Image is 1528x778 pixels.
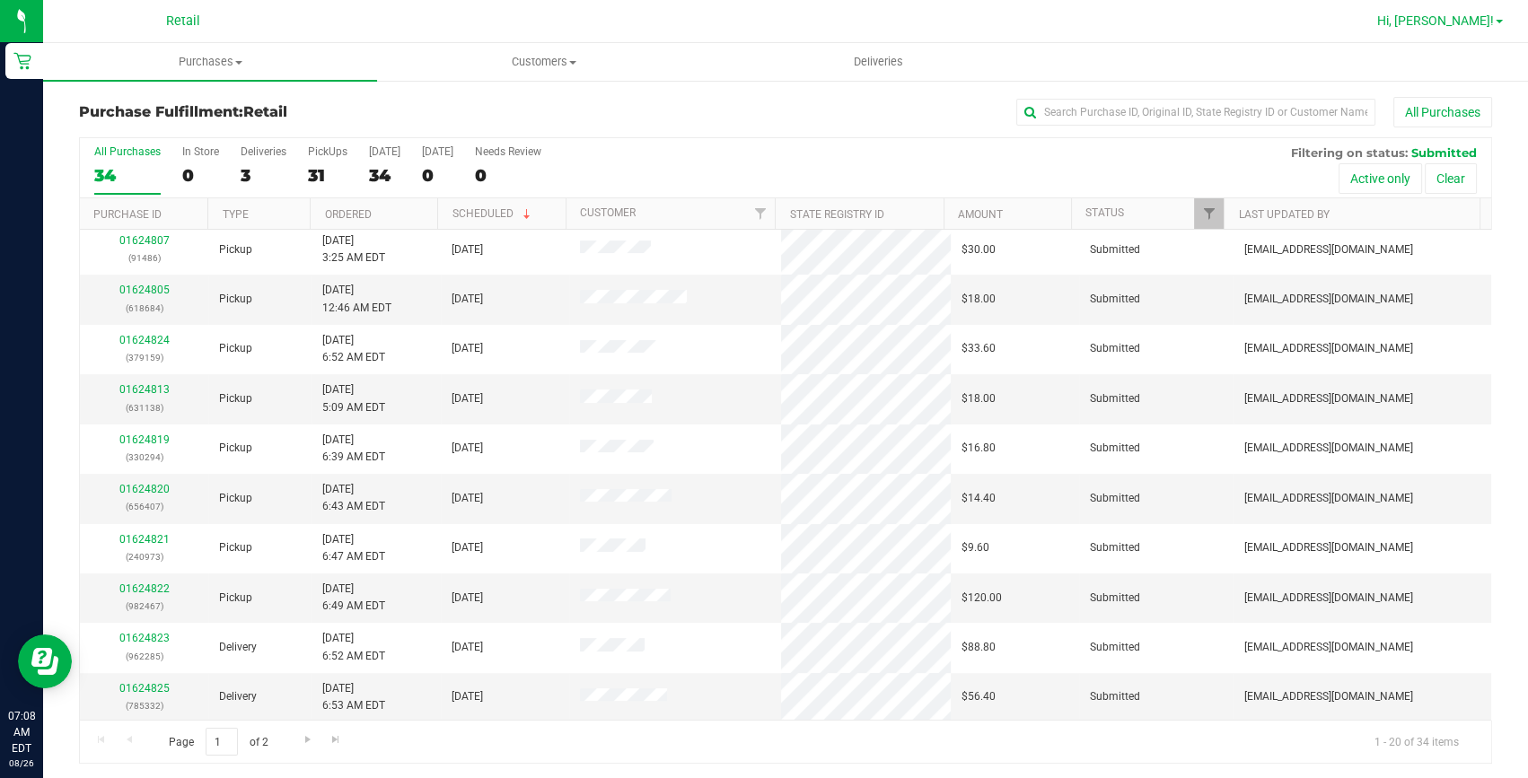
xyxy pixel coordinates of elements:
a: 01624821 [119,533,170,546]
div: 31 [308,165,347,186]
div: 0 [422,165,453,186]
span: Pickup [219,539,252,556]
span: [DATE] 6:52 AM EDT [322,630,385,664]
span: [EMAIL_ADDRESS][DOMAIN_NAME] [1244,590,1413,607]
span: [EMAIL_ADDRESS][DOMAIN_NAME] [1244,340,1413,357]
p: (240973) [91,548,198,565]
p: (330294) [91,449,198,466]
p: (982467) [91,598,198,615]
span: [DATE] [452,291,483,308]
span: [DATE] 5:09 AM EDT [322,381,385,415]
span: [DATE] 6:39 AM EDT [322,432,385,466]
span: Page of 2 [154,728,283,756]
a: Go to the last page [323,728,349,752]
button: Active only [1339,163,1422,194]
a: Type [223,208,249,221]
a: Purchase ID [93,208,162,221]
a: 01624823 [119,632,170,644]
a: Scheduled [452,207,534,220]
span: [DATE] 12:46 AM EDT [322,282,391,316]
span: $9.60 [962,539,989,556]
span: Delivery [219,688,257,705]
div: 34 [94,165,161,186]
a: 01624805 [119,284,170,296]
span: [DATE] [452,440,483,457]
span: Delivery [219,639,257,656]
p: (785332) [91,697,198,714]
iframe: Resource center [18,634,72,688]
span: Filtering on status: [1291,145,1408,160]
span: Pickup [219,241,252,258]
inline-svg: Retail [13,52,31,70]
span: $120.00 [962,590,1002,607]
span: $18.00 [962,390,996,407]
span: [EMAIL_ADDRESS][DOMAIN_NAME] [1244,688,1413,705]
span: Submitted [1090,490,1140,507]
span: [EMAIL_ADDRESS][DOMAIN_NAME] [1244,490,1413,507]
a: Last Updated By [1239,208,1330,221]
p: 08/26 [8,756,35,770]
span: Submitted [1090,340,1140,357]
span: [DATE] 6:43 AM EDT [322,481,385,515]
a: 01624807 [119,234,170,247]
a: Customers [377,43,711,81]
a: Filter [1194,198,1224,229]
p: (379159) [91,349,198,366]
a: Amount [958,208,1003,221]
span: Submitted [1090,590,1140,607]
span: [DATE] [452,390,483,407]
span: [DATE] [452,340,483,357]
div: 0 [182,165,219,186]
span: $88.80 [962,639,996,656]
span: Purchases [43,54,377,70]
a: Customer [580,206,636,219]
span: [EMAIL_ADDRESS][DOMAIN_NAME] [1244,241,1413,258]
input: 1 [206,728,238,756]
p: (962285) [91,648,198,665]
button: All Purchases [1393,97,1492,127]
div: In Store [182,145,219,158]
a: Go to the next page [294,728,321,752]
a: 01624813 [119,383,170,396]
div: [DATE] [369,145,400,158]
div: Deliveries [241,145,286,158]
span: $14.40 [962,490,996,507]
span: Submitted [1090,291,1140,308]
span: Retail [166,13,200,29]
button: Clear [1425,163,1477,194]
span: Retail [243,103,287,120]
p: (618684) [91,300,198,317]
span: Hi, [PERSON_NAME]! [1377,13,1494,28]
span: Submitted [1411,145,1477,160]
div: PickUps [308,145,347,158]
span: Submitted [1090,639,1140,656]
span: 1 - 20 of 34 items [1360,728,1473,755]
a: 01624822 [119,582,170,595]
span: $33.60 [962,340,996,357]
span: [DATE] [452,241,483,258]
span: [DATE] [452,639,483,656]
span: [DATE] 6:49 AM EDT [322,581,385,615]
p: (656407) [91,498,198,515]
p: (91486) [91,249,198,267]
span: Customers [378,54,710,70]
span: $16.80 [962,440,996,457]
span: Pickup [219,490,252,507]
a: 01624824 [119,334,170,346]
span: Submitted [1090,440,1140,457]
a: Status [1085,206,1124,219]
span: Pickup [219,590,252,607]
span: [DATE] [452,590,483,607]
span: Deliveries [830,54,927,70]
p: (631138) [91,399,198,416]
div: All Purchases [94,145,161,158]
span: [EMAIL_ADDRESS][DOMAIN_NAME] [1244,291,1413,308]
span: [DATE] 6:53 AM EDT [322,680,385,714]
a: Deliveries [711,43,1045,81]
span: [DATE] 3:25 AM EDT [322,232,385,267]
span: [DATE] 6:47 AM EDT [322,531,385,565]
span: Submitted [1090,539,1140,556]
span: Submitted [1090,390,1140,407]
div: 0 [475,165,541,186]
span: [EMAIL_ADDRESS][DOMAIN_NAME] [1244,639,1413,656]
